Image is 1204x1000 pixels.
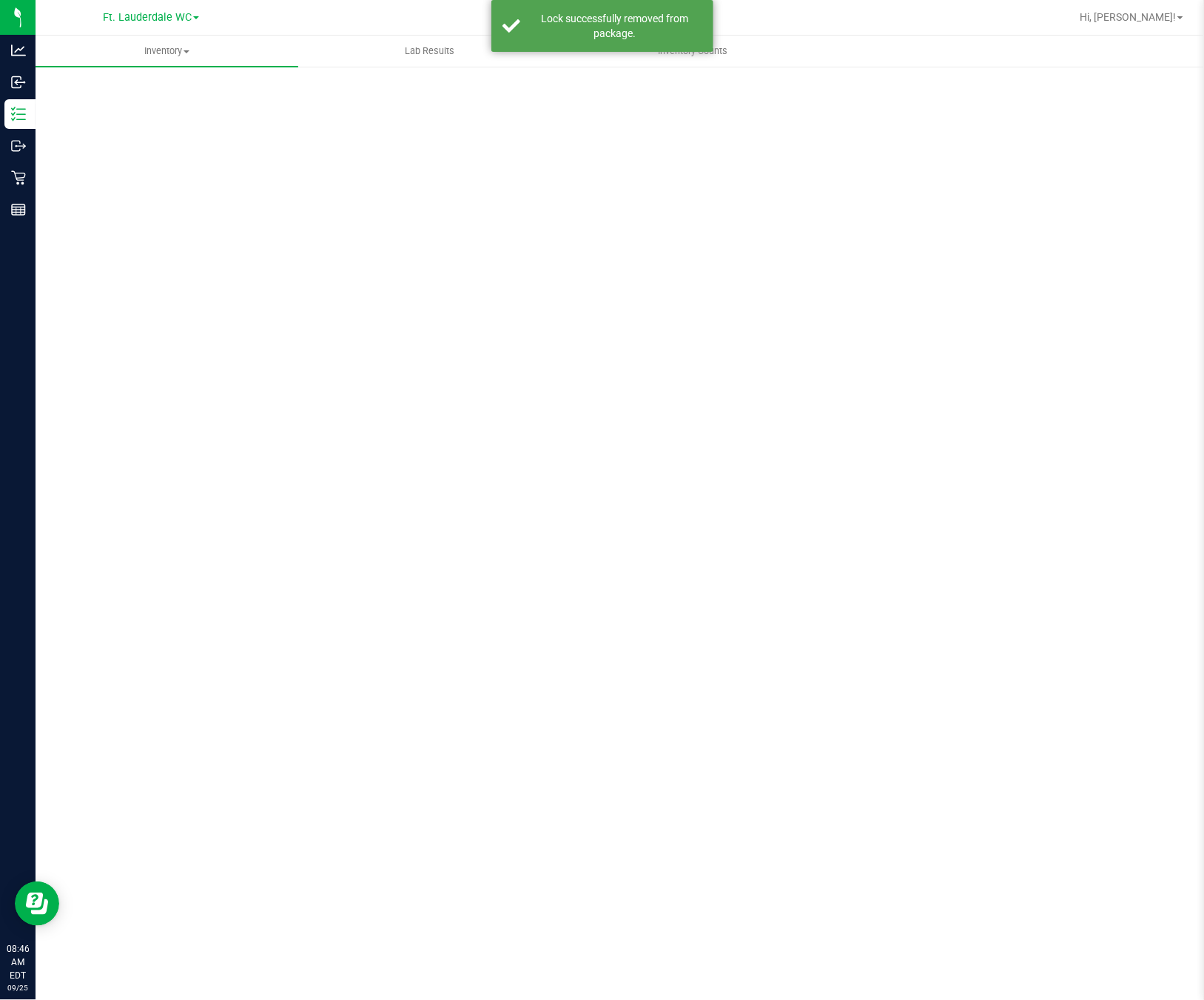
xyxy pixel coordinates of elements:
div: Lock successfully removed from package. [528,11,702,41]
a: Inventory [36,36,298,67]
inline-svg: Reports [11,202,26,217]
span: Lab Results [385,44,474,58]
span: Hi, [PERSON_NAME]! [1080,11,1176,23]
iframe: Resource center [15,881,59,926]
p: 08:46 AM EDT [7,942,29,982]
span: Ft. Lauderdale WC [103,11,192,24]
inline-svg: Inbound [11,75,26,90]
span: Inventory [36,44,298,58]
p: 09/25 [7,982,29,993]
inline-svg: Inventory [11,107,26,121]
inline-svg: Retail [11,170,26,185]
inline-svg: Outbound [11,139,26,153]
inline-svg: Analytics [11,43,26,58]
a: Lab Results [298,36,561,67]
